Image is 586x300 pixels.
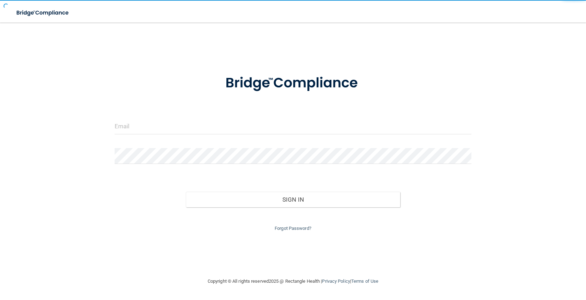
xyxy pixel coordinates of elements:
[275,226,311,231] a: Forgot Password?
[211,65,375,102] img: bridge_compliance_login_screen.278c3ca4.svg
[351,278,378,284] a: Terms of Use
[164,270,422,293] div: Copyright © All rights reserved 2025 @ Rectangle Health | |
[322,278,350,284] a: Privacy Policy
[115,118,472,134] input: Email
[186,192,400,207] button: Sign In
[11,6,75,20] img: bridge_compliance_login_screen.278c3ca4.svg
